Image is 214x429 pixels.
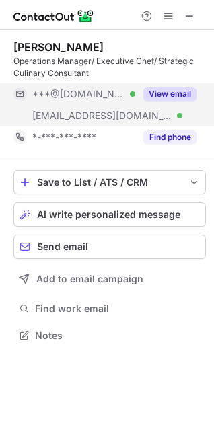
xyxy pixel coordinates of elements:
button: Send email [13,235,206,259]
div: Operations Manager/ Executive Chef/ Strategic Culinary Consultant [13,55,206,79]
span: [EMAIL_ADDRESS][DOMAIN_NAME] [32,110,172,122]
div: [PERSON_NAME] [13,40,104,54]
span: Send email [37,241,88,252]
button: Find work email [13,299,206,318]
span: Find work email [35,303,201,315]
button: Reveal Button [143,87,197,101]
span: Notes [35,329,201,342]
button: AI write personalized message [13,202,206,227]
span: Add to email campaign [36,274,143,284]
img: ContactOut v5.3.10 [13,8,94,24]
button: save-profile-one-click [13,170,206,194]
button: Add to email campaign [13,267,206,291]
button: Notes [13,326,206,345]
div: Save to List / ATS / CRM [37,177,182,188]
span: AI write personalized message [37,209,180,220]
span: ***@[DOMAIN_NAME] [32,88,125,100]
button: Reveal Button [143,130,197,144]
